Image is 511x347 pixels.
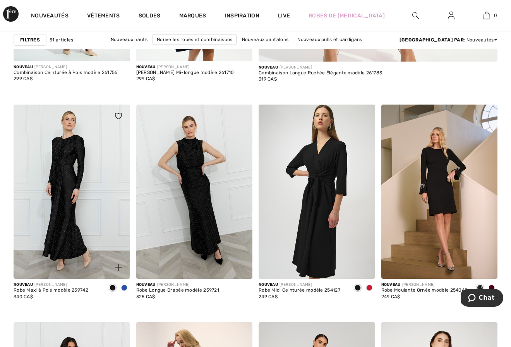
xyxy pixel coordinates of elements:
[107,282,118,295] div: Black
[381,294,400,299] span: 249 CA$
[136,70,234,76] div: [PERSON_NAME] Mi-longue modèle 261710
[259,282,340,288] div: [PERSON_NAME]
[136,282,156,287] span: Nouveau
[442,11,461,21] a: Se connecter
[486,282,497,295] div: Deep cherry
[14,105,130,279] img: Robe Maxi à Pois modèle 259742. Noir
[107,34,151,45] a: Nouveaux hauts
[118,282,130,295] div: Peacock
[309,12,385,20] a: Robes de [MEDICAL_DATA]
[14,70,118,76] div: Combinaison Ceinturée à Pois modèle 261756
[474,282,486,295] div: Black
[412,11,419,20] img: recherche
[136,65,156,69] span: Nouveau
[400,36,497,43] div: : Nouveautés
[470,11,504,20] a: 0
[381,105,498,279] img: Robe Moulante Ornée modèle 254048. Deep cherry
[14,282,88,288] div: [PERSON_NAME]
[259,76,277,82] span: 319 CA$
[179,12,206,21] a: Marques
[20,36,40,43] strong: Filtres
[381,282,401,287] span: Nouveau
[259,105,375,279] img: Robe Midi Ceinturée modèle 254127. Noir
[14,65,33,69] span: Nouveau
[461,289,503,308] iframe: Ouvre un widget dans lequel vous pouvez chatter avec l’un de nos agents
[293,34,366,45] a: Nouveaux pulls et cardigans
[484,11,490,20] img: Mon panier
[259,288,340,293] div: Robe Midi Ceinturée modèle 254127
[14,288,88,293] div: Robe Maxi à Pois modèle 259742
[278,12,290,20] a: Live
[14,76,33,81] span: 299 CA$
[14,282,33,287] span: Nouveau
[136,64,234,70] div: [PERSON_NAME]
[238,34,292,45] a: Nouveaux pantalons
[136,76,155,81] span: 299 CA$
[87,12,120,21] a: Vêtements
[364,282,375,295] div: Deep cherry
[115,113,122,119] img: heart_black_full.svg
[381,288,468,293] div: Robe Moulante Ornée modèle 254048
[259,65,382,70] div: [PERSON_NAME]
[253,45,336,55] a: Nouveaux vêtements d'extérieur
[136,105,253,279] img: Robe Longue Drapée modèle 259721. Noir
[14,294,33,299] span: 340 CA$
[352,282,364,295] div: Black
[31,12,69,21] a: Nouveautés
[136,288,219,293] div: Robe Longue Drapée modèle 259721
[139,12,161,21] a: Soldes
[259,65,278,70] span: Nouveau
[136,45,207,55] a: Nouvelles vestes et blazers
[136,294,155,299] span: 325 CA$
[259,70,382,76] div: Combinaison Longue Ruchée Élégante modèle 261783
[259,282,278,287] span: Nouveau
[494,12,497,19] span: 0
[153,34,237,45] a: Nouvelles robes et combinaisons
[448,11,454,20] img: Mes infos
[50,36,73,43] span: 51 articles
[115,264,122,271] img: plus_v2.svg
[136,282,219,288] div: [PERSON_NAME]
[225,12,259,21] span: Inspiration
[3,6,19,22] img: 1ère Avenue
[14,64,118,70] div: [PERSON_NAME]
[208,45,252,55] a: Nouvelles jupes
[381,282,468,288] div: [PERSON_NAME]
[259,294,278,299] span: 249 CA$
[400,37,464,43] strong: [GEOGRAPHIC_DATA] par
